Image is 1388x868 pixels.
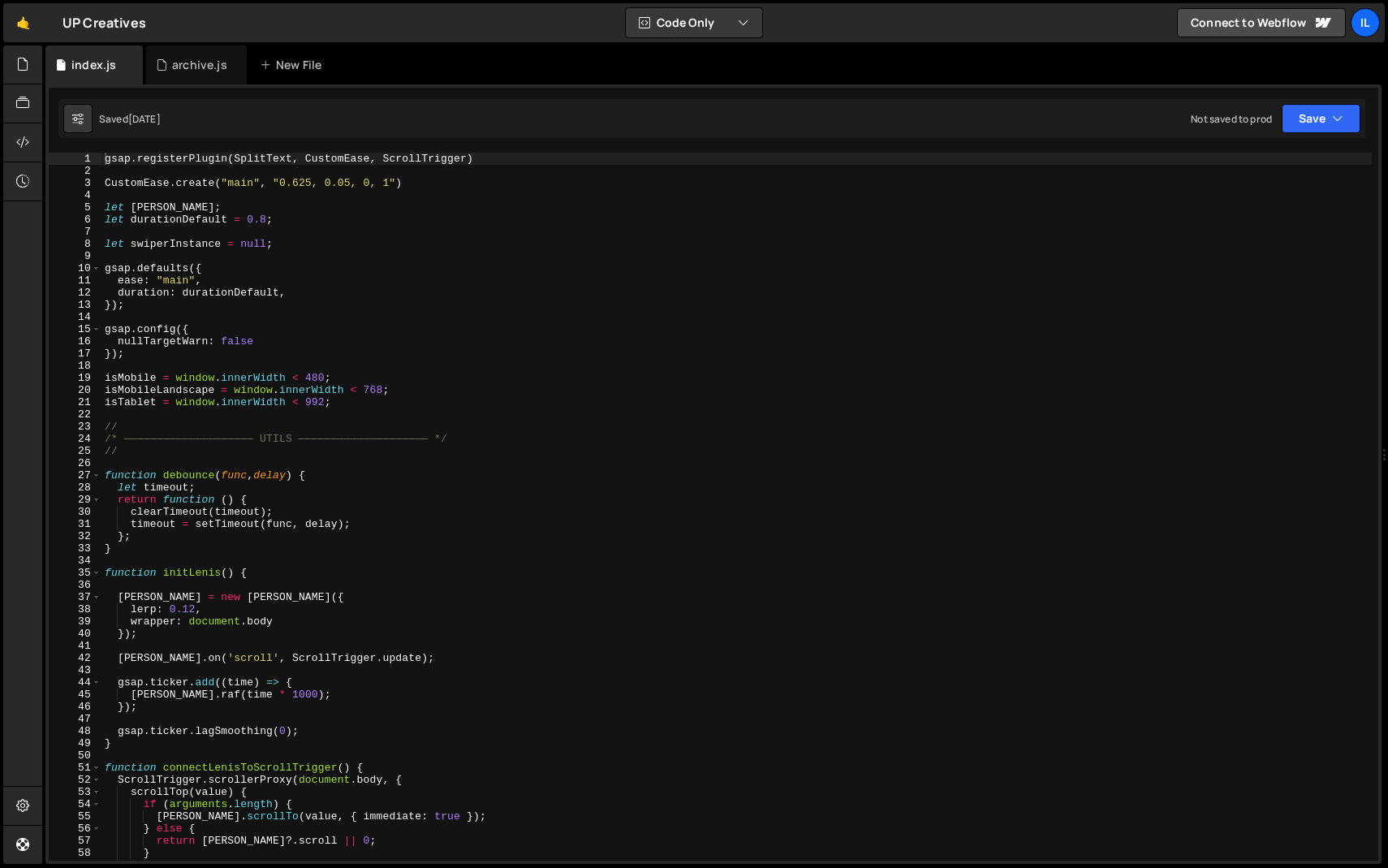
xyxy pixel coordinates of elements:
[49,238,101,250] div: 8
[49,786,101,798] div: 53
[49,482,101,494] div: 28
[1177,8,1346,37] a: Connect to Webflow
[49,348,101,360] div: 17
[49,749,101,762] div: 50
[49,274,101,287] div: 11
[49,396,101,408] div: 21
[49,262,101,274] div: 10
[49,774,101,786] div: 52
[260,57,328,73] div: New File
[49,201,101,214] div: 5
[49,494,101,506] div: 29
[49,299,101,311] div: 13
[49,676,101,689] div: 44
[49,177,101,189] div: 3
[49,287,101,299] div: 12
[49,214,101,226] div: 6
[49,165,101,177] div: 2
[49,652,101,664] div: 42
[49,518,101,530] div: 31
[99,112,161,126] div: Saved
[1282,104,1360,133] button: Save
[49,384,101,396] div: 20
[49,335,101,348] div: 16
[49,823,101,835] div: 56
[49,226,101,238] div: 7
[172,57,227,73] div: archive.js
[63,13,146,32] div: UP Creatives
[49,445,101,457] div: 25
[49,372,101,384] div: 19
[49,311,101,323] div: 14
[49,323,101,335] div: 15
[71,57,116,73] div: index.js
[49,591,101,603] div: 37
[49,640,101,652] div: 41
[49,798,101,810] div: 54
[49,725,101,737] div: 48
[49,567,101,579] div: 35
[49,506,101,518] div: 30
[49,530,101,542] div: 32
[49,153,101,165] div: 1
[3,3,43,42] a: 🤙
[49,664,101,676] div: 43
[49,408,101,421] div: 22
[49,689,101,701] div: 45
[49,810,101,823] div: 55
[49,603,101,615] div: 38
[49,737,101,749] div: 49
[49,628,101,640] div: 40
[49,250,101,262] div: 9
[49,615,101,628] div: 39
[49,762,101,774] div: 51
[49,713,101,725] div: 47
[626,8,762,37] button: Code Only
[49,542,101,555] div: 33
[49,847,101,859] div: 58
[1351,8,1380,37] a: Il
[49,469,101,482] div: 27
[49,433,101,445] div: 24
[49,457,101,469] div: 26
[49,421,101,433] div: 23
[49,579,101,591] div: 36
[49,189,101,201] div: 4
[49,835,101,847] div: 57
[49,555,101,567] div: 34
[49,360,101,372] div: 18
[128,112,161,126] div: [DATE]
[49,701,101,713] div: 46
[1191,112,1272,126] div: Not saved to prod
